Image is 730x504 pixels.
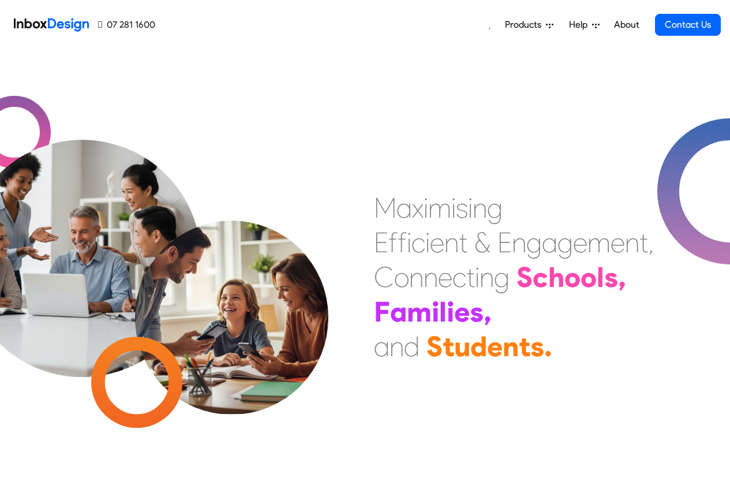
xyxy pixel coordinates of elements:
div: x [412,191,424,225]
div: g [526,225,542,260]
div: t [466,260,475,294]
div: i [407,225,411,260]
div: i [447,294,454,329]
div: n [390,329,404,364]
div: h [548,260,564,294]
div: n [480,260,494,294]
div: a [396,191,412,225]
a: 07 281 1600 [98,18,155,32]
div: n [503,329,519,364]
div: s [470,294,484,329]
div: f [398,225,407,260]
div: m [407,294,432,329]
div: i [468,191,473,225]
div: & [474,225,491,260]
div: n [512,225,526,260]
a: Help [564,13,604,36]
div: c [452,260,466,294]
div: s [456,191,468,225]
div: e [438,260,452,294]
div: m [587,225,611,260]
div: a [374,329,390,364]
div: g [557,225,573,260]
span: Products [505,18,546,32]
div: i [424,191,428,225]
div: u [454,329,470,364]
div: n [424,260,438,294]
div: n [473,191,487,225]
div: S [516,260,533,294]
img: parents_with_child.png [111,173,353,415]
div: . [544,329,552,364]
div: s [604,260,618,294]
div: i [451,191,456,225]
div: o [581,260,597,294]
div: c [411,225,425,260]
div: d [404,329,420,364]
div: i [425,225,430,260]
div: M [374,191,396,225]
div: l [597,260,604,294]
div: o [394,260,409,294]
div: g [487,191,503,225]
div: , [484,294,492,329]
div: s [530,329,544,364]
div: n [409,260,424,294]
div: F [374,294,390,329]
div: a [390,294,407,329]
div: f [388,225,398,260]
a: Contact Us [655,14,721,36]
div: e [430,225,444,260]
div: m [428,191,451,225]
div: n [444,225,459,260]
div: g [494,260,510,294]
div: e [487,329,503,364]
div: E [374,225,388,260]
div: d [470,329,487,364]
div: t [639,225,648,260]
a: About [611,13,642,36]
div: e [454,294,470,329]
div: C [374,260,394,294]
div: o [564,260,581,294]
div: t [519,329,530,364]
div: n [625,225,639,260]
div: c [533,260,548,294]
div: S [426,329,443,364]
div: , [648,225,654,260]
div: i [475,260,480,294]
div: e [611,225,625,260]
div: a [542,225,557,260]
a: Products [500,13,558,36]
div: e [573,225,587,260]
div: t [443,329,454,364]
div: Maximising Efficient & Engagement, Connecting Schools, Families, and Students. [374,191,654,364]
div: , [618,260,626,294]
div: l [439,294,447,329]
div: t [459,225,467,260]
div: i [432,294,439,329]
span: Help [569,18,592,32]
div: E [497,225,512,260]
